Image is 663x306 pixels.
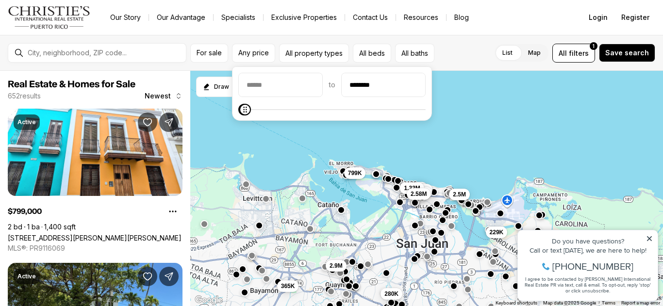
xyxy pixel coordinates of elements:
input: priceMax [342,73,425,97]
button: 229K [486,226,508,238]
span: 1.33M [404,184,420,192]
a: Specialists [214,11,263,24]
span: For sale [197,49,222,57]
span: Save search [605,49,649,57]
button: 799K [344,167,366,179]
button: 280K [381,288,402,300]
button: 365K [277,280,299,292]
span: 2.9M [330,262,343,270]
button: 1.33M [400,182,424,194]
button: 3M [412,182,428,193]
button: Any price [232,44,275,63]
span: [PHONE_NUMBER] [40,46,121,55]
div: Do you have questions? [10,22,140,29]
span: 2.58M [411,190,427,198]
a: Our Story [102,11,149,24]
span: Newest [145,92,171,100]
a: Resources [396,11,446,24]
a: Blog [447,11,477,24]
button: Contact Us [345,11,396,24]
button: Login [583,8,613,27]
button: Share Property [159,113,179,132]
button: All baths [395,44,434,63]
label: Map [520,44,548,62]
span: filters [569,48,589,58]
span: Any price [238,49,269,57]
button: For sale [190,44,228,63]
img: logo [8,6,91,29]
a: Our Advantage [149,11,213,24]
span: 365K [281,282,295,290]
span: Login [589,14,608,21]
button: All property types [279,44,349,63]
span: Real Estate & Homes for Sale [8,80,135,89]
span: 2.5M [453,191,466,198]
span: 799K [348,169,362,177]
span: Minimum [238,104,250,115]
button: 2.9M [326,260,347,272]
a: Exclusive Properties [264,11,345,24]
span: to [329,81,335,89]
p: Active [17,118,36,126]
p: 652 results [8,92,41,100]
span: 1 [593,42,595,50]
span: Register [621,14,649,21]
button: All beds [353,44,391,63]
input: priceMin [239,73,322,97]
span: 229K [490,228,504,236]
span: 280K [384,290,398,298]
button: 2.5M [449,189,470,200]
button: Register [615,8,655,27]
span: I agree to be contacted by [PERSON_NAME] International Real Estate PR via text, call & email. To ... [12,60,138,78]
button: Save Property: 33 & 35 CAOBA [138,267,157,286]
button: Start drawing [196,77,235,97]
label: List [495,44,520,62]
p: Active [17,273,36,280]
div: Call or text [DATE], we are here to help! [10,31,140,38]
button: Allfilters1 [552,44,595,63]
button: Newest [139,86,188,106]
button: Share Property [159,267,179,286]
button: Save Property: 271 CALLE DE LA LUNA #3F [138,113,157,132]
button: Property options [163,202,182,221]
a: 271 CALLE DE LA LUNA #3F, SAN JUAN PR, 00901 [8,234,182,242]
span: Maximum [239,104,251,115]
button: 2.58M [407,188,431,200]
span: All [559,48,567,58]
button: Save search [599,44,655,62]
